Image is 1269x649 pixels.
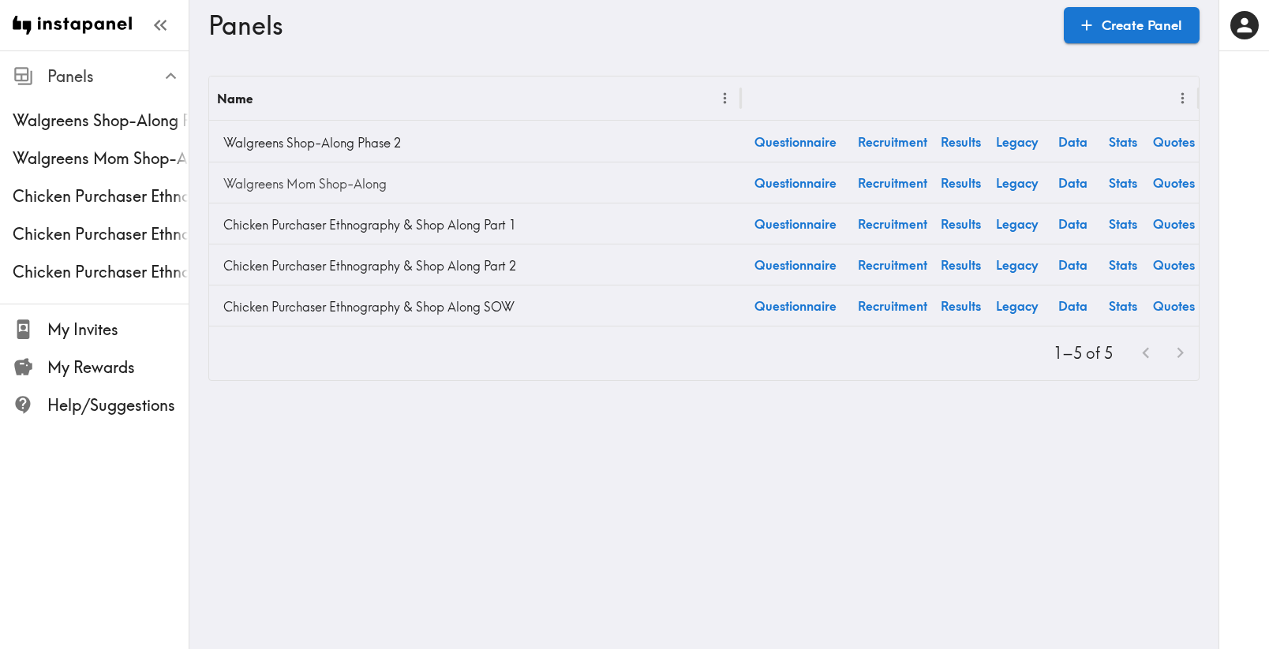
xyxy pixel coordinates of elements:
a: Chicken Purchaser Ethnography & Shop Along SOW [217,291,733,323]
a: Data [1047,203,1098,244]
a: Recruitment [850,203,935,244]
p: 1–5 of 5 [1054,342,1113,364]
span: Help/Suggestions [47,394,189,416]
span: Panels [47,65,189,88]
button: Sort [751,86,775,110]
a: Data [1047,285,1098,326]
a: Questionnaire [741,162,850,203]
a: Data [1047,162,1098,203]
a: Stats [1098,121,1148,162]
span: Walgreens Shop-Along Phase 2 [13,110,189,132]
a: Walgreens Shop-Along Phase 2 [217,127,733,159]
a: Questionnaire [741,244,850,285]
a: Legacy [986,285,1047,326]
a: Legacy [986,162,1047,203]
a: Results [935,244,986,285]
a: Data [1047,244,1098,285]
a: Quotes [1148,162,1199,203]
a: Recruitment [850,244,935,285]
a: Recruitment [850,162,935,203]
a: Chicken Purchaser Ethnography & Shop Along Part 1 [217,209,733,241]
span: Walgreens Mom Shop-Along [13,147,189,170]
a: Data [1047,121,1098,162]
h3: Panels [208,10,1051,40]
span: Chicken Purchaser Ethnography & Shop Along SOW [13,261,189,283]
a: Stats [1098,285,1148,326]
span: My Rewards [47,356,189,379]
a: Quotes [1148,121,1199,162]
span: Chicken Purchaser Ethnography & Shop Along Part 2 [13,223,189,245]
a: Legacy [986,244,1047,285]
a: Create Panel [1064,7,1200,43]
button: Menu [713,86,737,110]
a: Results [935,203,986,244]
a: Questionnaire [741,121,850,162]
a: Questionnaire [741,203,850,244]
a: Recruitment [850,285,935,326]
a: Stats [1098,162,1148,203]
a: Results [935,162,986,203]
a: Quotes [1148,203,1199,244]
a: Legacy [986,203,1047,244]
button: Sort [254,86,279,110]
a: Questionnaire [741,285,850,326]
span: Chicken Purchaser Ethnography & Shop Along Part 1 [13,185,189,207]
a: Stats [1098,244,1148,285]
a: Walgreens Mom Shop-Along [217,168,733,200]
a: Recruitment [850,121,935,162]
a: Stats [1098,203,1148,244]
span: My Invites [47,319,189,341]
a: Chicken Purchaser Ethnography & Shop Along Part 2 [217,250,733,282]
a: Results [935,285,986,326]
a: Quotes [1148,244,1199,285]
a: Results [935,121,986,162]
a: Quotes [1148,285,1199,326]
a: Legacy [986,121,1047,162]
div: Name [217,91,253,106]
button: Menu [1170,86,1195,110]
